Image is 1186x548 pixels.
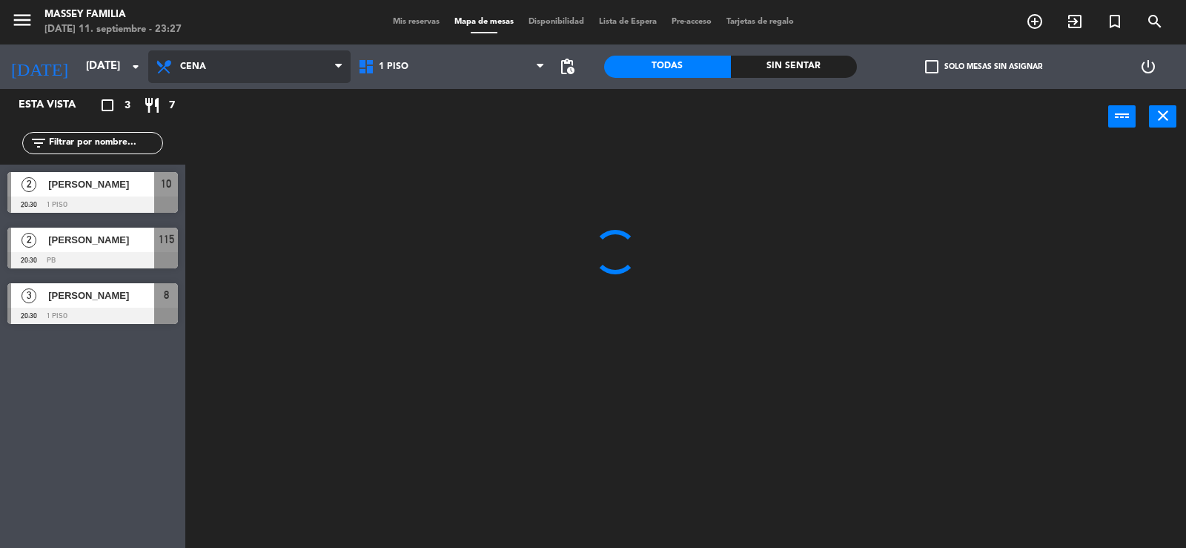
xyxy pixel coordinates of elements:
span: Mapa de mesas [447,18,521,26]
div: Todas [604,56,731,78]
i: search [1146,13,1164,30]
span: [PERSON_NAME] [48,176,154,192]
div: [DATE] 11. septiembre - 23:27 [44,22,182,37]
span: Regístrate con Google [50,168,148,179]
div: MASSEY FAMILIA [44,7,182,22]
span: check_box_outline_blank [925,60,938,73]
img: Facebook [6,185,62,197]
span: Cena [180,62,206,72]
i: power_settings_new [1139,58,1157,76]
img: Google [6,168,50,180]
span: 2 [21,177,36,192]
span: 3 [21,288,36,303]
i: menu [11,9,33,31]
i: add_circle_outline [1026,13,1044,30]
span: pending_actions [558,58,576,76]
div: Esta vista [7,96,107,114]
i: close [1154,107,1172,125]
button: power_input [1108,105,1136,128]
span: Mis reservas [385,18,447,26]
i: filter_list [30,134,47,152]
button: close [1149,105,1176,128]
input: Filtrar por nombre... [47,135,162,151]
span: cashback [136,92,180,105]
img: Apple [6,217,43,229]
i: restaurant [143,96,161,114]
span: Pre-acceso [664,18,719,26]
span: Regístrate con Apple [43,217,135,228]
span: 2 [21,233,36,248]
span: Disponibilidad [521,18,592,26]
span: 1 PISO [379,62,408,72]
span: Regístrate con Facebook [62,185,172,196]
span: 10 [161,175,171,193]
span: [PERSON_NAME] [48,288,154,303]
button: menu [11,9,33,36]
span: 115 [159,231,174,248]
i: exit_to_app [1066,13,1084,30]
i: crop_square [99,96,116,114]
img: Email [6,201,42,213]
span: 8 [164,286,169,304]
span: [PERSON_NAME] [48,232,154,248]
i: arrow_drop_down [127,58,145,76]
span: Lista de Espera [592,18,664,26]
span: Tarjetas de regalo [719,18,801,26]
span: Regístrate ahora [6,119,79,131]
span: Iniciar sesión [6,119,64,131]
i: power_input [1113,107,1131,125]
span: Regístrate con Email [42,201,134,212]
i: turned_in_not [1106,13,1124,30]
span: 7 [169,97,175,114]
span: Ver ahorros [6,96,57,107]
span: 3 [125,97,130,114]
div: Sin sentar [731,56,858,78]
img: logo [42,430,74,443]
label: Solo mesas sin asignar [925,60,1042,73]
span: Regístrate ahora [6,145,79,156]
